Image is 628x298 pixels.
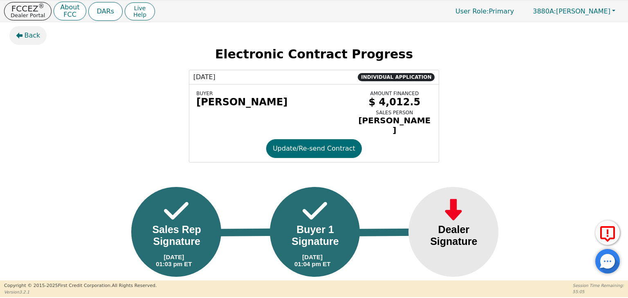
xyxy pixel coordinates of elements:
[144,224,210,247] div: Sales Rep Signature
[112,283,157,288] span: All Rights Reserved.
[196,96,351,108] div: [PERSON_NAME]
[573,282,624,289] p: Session Time Remaining:
[524,5,624,18] button: 3880A:[PERSON_NAME]
[357,116,432,135] div: [PERSON_NAME]
[11,4,45,13] p: FCCEZ
[60,11,79,18] p: FCC
[196,91,351,96] div: BUYER
[125,2,155,20] button: LiveHelp
[294,254,330,267] div: [DATE] 01:04 pm ET
[54,2,86,21] button: AboutFCC
[533,7,610,15] span: [PERSON_NAME]
[441,197,466,225] img: Frame
[447,3,522,19] a: User Role:Primary
[348,228,434,236] img: Line
[595,220,620,245] button: Report Error to FCC
[164,197,188,225] img: Frame
[357,96,432,108] div: $ 4,012.5
[133,5,146,11] span: Live
[303,197,327,225] img: Frame
[266,139,362,158] button: Update/Re-send Contract
[133,11,146,18] span: Help
[533,7,556,15] span: 3880A:
[38,2,45,10] sup: ®
[573,289,624,295] p: 55:05
[156,254,192,267] div: [DATE] 01:03 pm ET
[25,31,40,40] span: Back
[282,224,348,247] div: Buyer 1 Signature
[4,289,157,295] p: Version 3.2.1
[447,3,522,19] p: Primary
[193,72,215,82] span: [DATE]
[357,91,432,96] div: AMOUNT FINANCED
[11,13,45,18] p: Dealer Portal
[4,282,157,289] p: Copyright © 2015- 2025 First Credit Corporation.
[357,110,432,116] div: SALES PERSON
[421,224,487,247] div: Dealer Signature
[9,26,47,45] button: Back
[209,228,295,236] img: Line
[4,2,52,20] button: FCCEZ®Dealer Portal
[9,47,619,62] h2: Electronic Contract Progress
[455,7,489,15] span: User Role :
[88,2,123,21] button: DARs
[60,4,79,11] p: About
[358,73,435,81] span: INDIVIDUAL APPLICATION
